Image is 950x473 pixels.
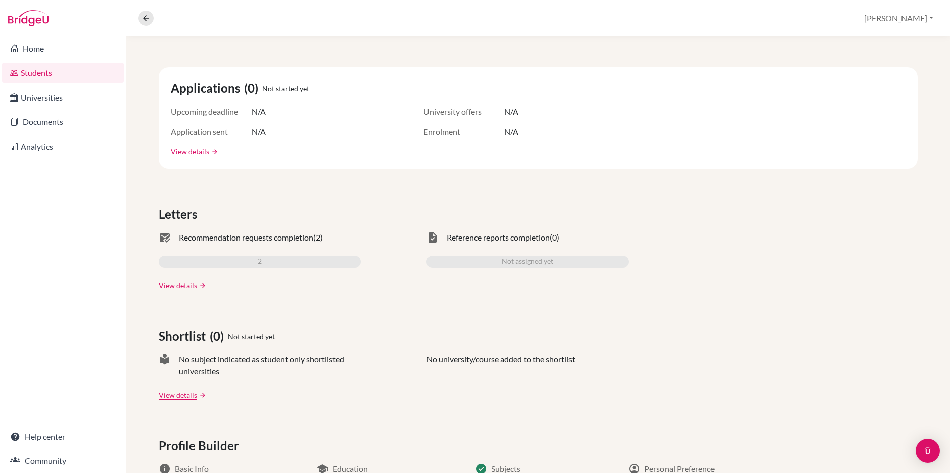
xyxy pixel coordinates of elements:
a: View details [159,280,197,291]
p: No university/course added to the shortlist [426,353,575,377]
a: arrow_forward [209,148,218,155]
a: Help center [2,427,124,447]
span: Letters [159,205,201,223]
span: Applications [171,79,244,98]
span: local_library [159,353,171,377]
span: Not assigned yet [502,256,553,268]
span: University offers [423,106,504,118]
span: N/A [252,106,266,118]
span: N/A [504,126,518,138]
span: Shortlist [159,327,210,345]
a: Universities [2,87,124,108]
a: Home [2,38,124,59]
span: (0) [550,231,559,244]
span: Not started yet [228,331,275,342]
span: Enrolment [423,126,504,138]
span: Reference reports completion [447,231,550,244]
span: Upcoming deadline [171,106,252,118]
span: N/A [504,106,518,118]
a: Community [2,451,124,471]
span: (2) [313,231,323,244]
a: arrow_forward [197,392,206,399]
a: Analytics [2,136,124,157]
span: (0) [210,327,228,345]
div: Open Intercom Messenger [916,439,940,463]
span: N/A [252,126,266,138]
img: Bridge-U [8,10,49,26]
span: No subject indicated as student only shortlisted universities [179,353,361,377]
a: Documents [2,112,124,132]
a: arrow_forward [197,282,206,289]
span: task [426,231,439,244]
a: View details [159,390,197,400]
a: Students [2,63,124,83]
a: View details [171,146,209,157]
span: Profile Builder [159,437,243,455]
button: [PERSON_NAME] [860,9,938,28]
span: 2 [258,256,262,268]
span: Recommendation requests completion [179,231,313,244]
span: mark_email_read [159,231,171,244]
span: Application sent [171,126,252,138]
span: Not started yet [262,83,309,94]
span: (0) [244,79,262,98]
